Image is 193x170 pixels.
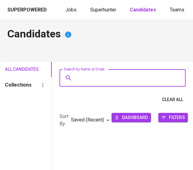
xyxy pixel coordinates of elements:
button: Dashboard [112,113,151,122]
div: Saved (Recent) [71,114,112,126]
span: Teams [170,7,184,13]
span: All Candidates [5,66,20,73]
button: Clear All [160,94,186,105]
span: Superhunter [90,7,116,13]
a: Jobs [65,6,78,14]
span: Dashboard [122,113,148,121]
h6: Collections [5,81,32,89]
b: Candidates [130,7,156,13]
a: Superpowered [7,6,48,14]
span: Filters [169,113,185,121]
a: Candidates [130,6,157,14]
h4: Candidates [7,27,186,42]
div: Superpowered [7,6,47,14]
span: Clear All [162,96,183,104]
a: Teams [170,6,186,14]
a: Superhunter [90,6,117,14]
p: Saved (Recent) [71,116,104,124]
button: Filters [158,113,188,122]
span: Jobs [65,7,77,13]
p: Sort By [59,113,68,128]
